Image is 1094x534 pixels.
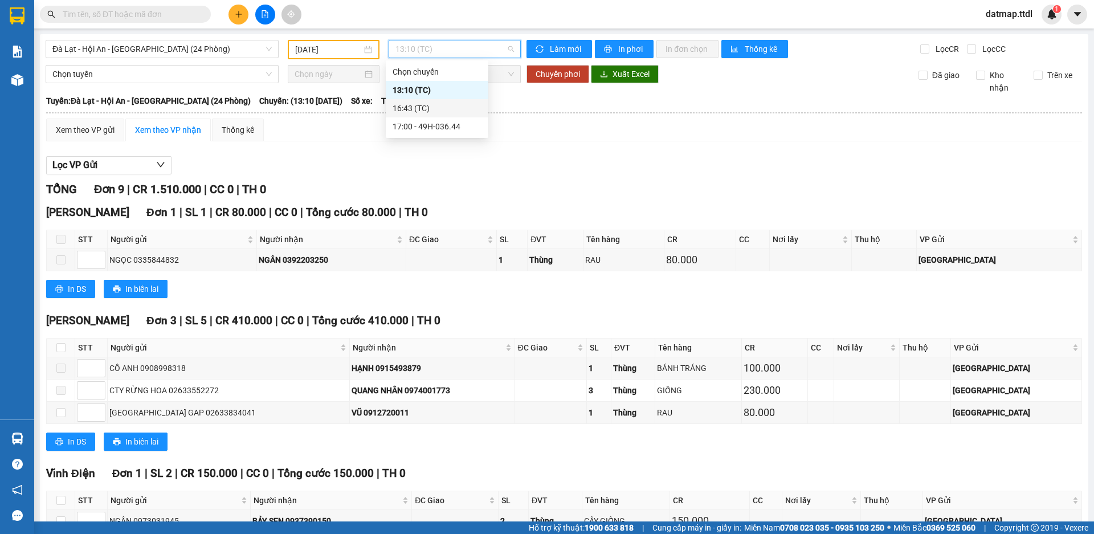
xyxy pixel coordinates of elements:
button: printerIn DS [46,280,95,298]
span: CR 80.000 [215,206,266,219]
span: file-add [261,10,269,18]
span: CC 0 [281,314,304,327]
div: Thùng [530,515,580,527]
div: 1 [589,362,609,374]
span: notification [12,484,23,495]
td: Đà Lạt [951,357,1082,380]
span: Đơn 9 [94,182,124,196]
span: Cung cấp máy in - giấy in: [652,521,741,534]
th: Tên hàng [582,491,670,510]
span: datmap.ttdl [977,7,1042,21]
sup: 1 [1053,5,1061,13]
span: printer [55,438,63,447]
button: Chuyển phơi [526,65,589,83]
span: Miền Bắc [893,521,975,534]
div: 2 [500,515,526,527]
td: Đà Lạt [951,380,1082,402]
span: CC 0 [210,182,234,196]
span: TH 0 [242,182,266,196]
span: Người nhận [254,494,400,507]
th: Thu hộ [852,230,917,249]
span: CR 410.000 [215,314,272,327]
span: Chọn tuyến [52,66,272,83]
span: message [12,510,23,521]
span: Đơn 1 [112,467,142,480]
div: Thùng [613,362,653,374]
span: Người gửi [111,341,338,354]
span: | [204,182,207,196]
span: CR 1.510.000 [133,182,201,196]
td: Đà Lạt [923,510,1082,532]
th: SL [499,491,529,510]
span: Lọc CR [931,43,961,55]
div: Chọn chuyến [393,66,481,78]
div: 150.000 [672,513,748,529]
div: HẠNH 0915493879 [352,362,513,374]
span: | [145,467,148,480]
div: NGÂN 0973031945 [109,515,248,527]
span: Người gửi [111,233,245,246]
span: | [236,182,239,196]
span: Tổng cước 80.000 [306,206,396,219]
span: | [377,467,379,480]
button: file-add [255,5,275,25]
span: Tổng cước 410.000 [312,314,409,327]
div: Xem theo VP gửi [56,124,115,136]
span: Người nhận [353,341,503,354]
strong: 0708 023 035 - 0935 103 250 [780,523,884,532]
button: printerIn biên lai [104,433,168,451]
div: Thùng [529,254,581,266]
div: 100.000 [744,360,806,376]
img: warehouse-icon [11,433,23,445]
span: In DS [68,283,86,295]
span: | [269,206,272,219]
span: SL 5 [185,314,207,327]
div: [GEOGRAPHIC_DATA] [953,406,1080,419]
span: Tổng cước 150.000 [277,467,374,480]
span: | [175,467,178,480]
div: 17:00 - 49H-036.44 [393,120,481,133]
div: [GEOGRAPHIC_DATA] [919,254,1080,266]
div: 16:43 (TC) [393,102,481,115]
button: caret-down [1067,5,1087,25]
div: VŨ 0912720011 [352,406,513,419]
span: Miền Nam [744,521,884,534]
div: 13:10 (TC) [393,84,481,96]
strong: 1900 633 818 [585,523,634,532]
span: caret-down [1072,9,1083,19]
th: CR [664,230,736,249]
span: Lọc CC [978,43,1007,55]
div: NGỌC 0335844832 [109,254,255,266]
div: CTY RỪNG HOA 02633552272 [109,384,348,397]
div: QUANG NHÂN 0974001773 [352,384,513,397]
div: 1 [499,254,526,266]
button: In đơn chọn [656,40,719,58]
span: | [275,314,278,327]
span: [PERSON_NAME] [46,206,129,219]
span: printer [113,285,121,294]
span: Tài xế: [381,95,405,107]
span: Làm mới [550,43,583,55]
div: [GEOGRAPHIC_DATA] GAP 02633834041 [109,406,348,419]
span: Thống kê [745,43,779,55]
span: In biên lai [125,435,158,448]
span: Người nhận [260,233,394,246]
button: downloadXuất Excel [591,65,659,83]
th: CC [736,230,770,249]
div: RAU [585,254,662,266]
span: TH 0 [405,206,428,219]
div: 1 [589,406,609,419]
span: ĐC Giao [518,341,575,354]
span: 13:10 (TC) [395,40,514,58]
input: Chọn ngày [295,68,362,80]
span: printer [55,285,63,294]
span: | [642,521,644,534]
strong: 0369 525 060 [926,523,975,532]
span: Đã giao [928,69,964,81]
th: CR [670,491,750,510]
span: ĐC Giao [415,494,487,507]
span: | [210,314,213,327]
th: CC [808,339,835,357]
span: | [411,314,414,327]
span: down [156,160,165,169]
